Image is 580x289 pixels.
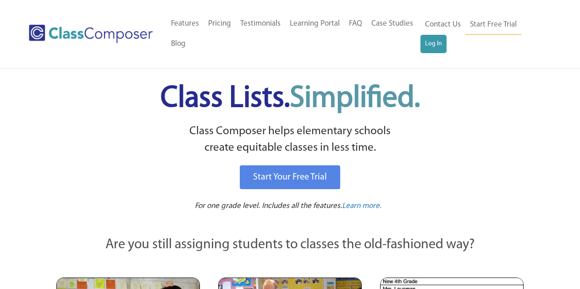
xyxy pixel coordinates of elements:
a: Learn more. [342,201,381,212]
a: FAQ [344,14,367,34]
nav: Header Menu [420,15,544,53]
span: For one grade level. Includes all the features. [195,202,342,210]
span: Learn more. [342,202,381,210]
img: Class Composer [29,25,153,43]
a: Testimonials [236,14,285,34]
p: Class Composer helps elementary schools create equitable classes in less time. [55,123,525,157]
a: Blog [166,34,190,54]
a: Features [166,14,204,34]
a: Case Studies [367,14,418,34]
span: Start Your Free Trial [253,173,327,182]
span: Simplified. [290,84,420,114]
a: Pricing [204,14,236,34]
a: Start Free Trial [465,15,521,35]
span: Class Lists. [160,84,420,114]
a: Start Your Free Trial [240,165,340,189]
a: Learning Portal [285,14,344,34]
a: Log In [420,35,447,53]
p: Are you still assigning students to classes the old-fashioned way? [56,235,524,255]
a: Contact Us [420,15,465,35]
nav: Header Menu [166,14,420,54]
